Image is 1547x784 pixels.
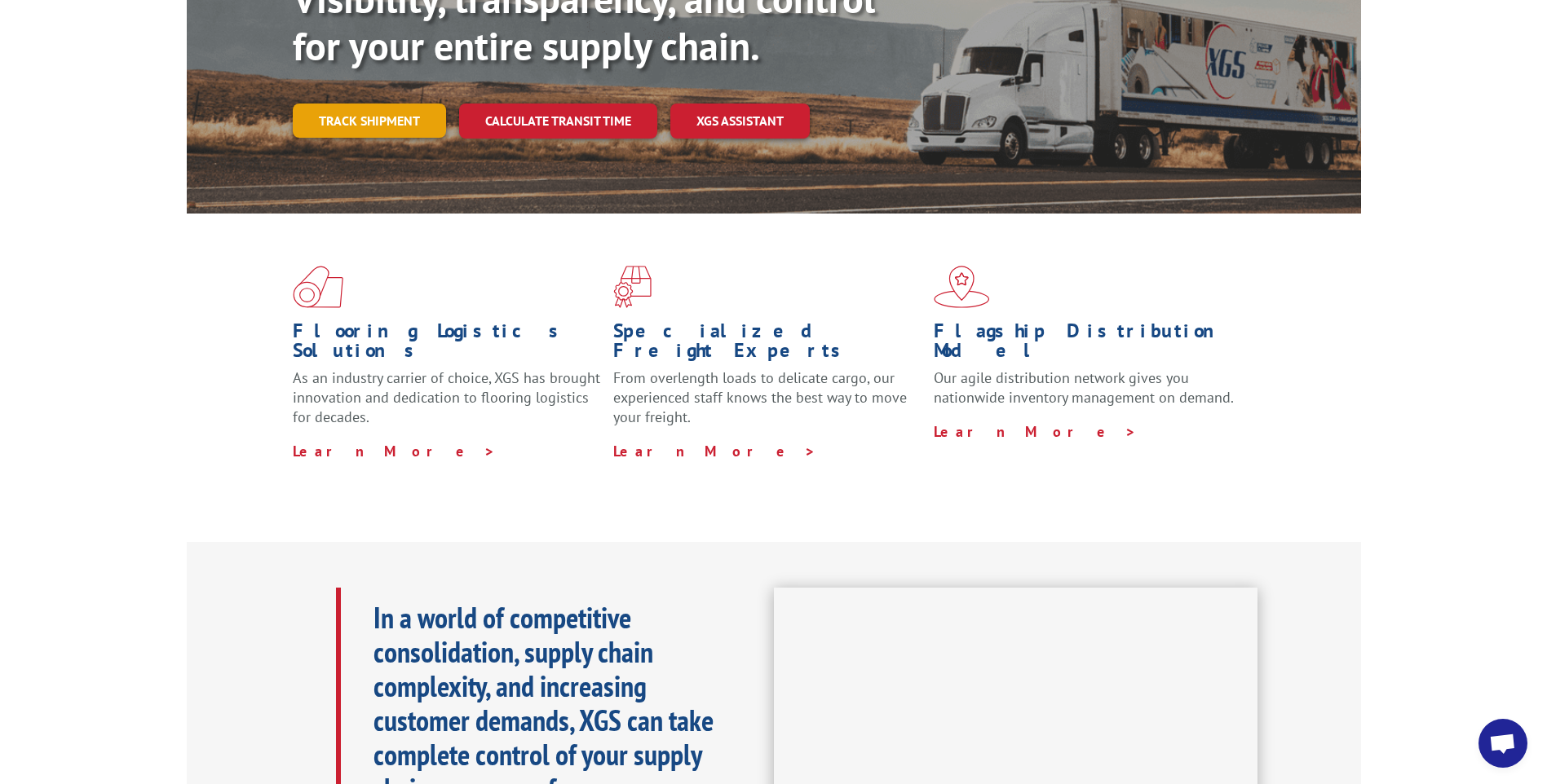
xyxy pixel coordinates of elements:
[613,442,816,460] a: Learn More >
[293,104,446,138] a: Track shipment
[293,368,600,426] span: As an industry carrier of choice, XGS has brought innovation and dedication to flooring logistics...
[934,266,990,308] img: xgs-icon-flagship-distribution-model-red
[934,321,1242,368] h1: Flagship Distribution Model
[613,266,652,308] img: xgs-icon-focused-on-flooring-red
[293,321,601,368] h1: Flooring Logistics Solutions
[1478,719,1527,768] div: Open chat
[613,368,922,441] p: From overlength loads to delicate cargo, our experienced staff knows the best way to move your fr...
[613,321,922,368] h1: Specialized Freight Experts
[459,104,657,139] a: Calculate transit time
[934,368,1234,407] span: Our agile distribution network gives you nationwide inventory management on demand.
[670,104,810,139] a: XGS ASSISTANT
[293,442,496,460] a: Learn More >
[934,422,1137,441] a: Learn More >
[293,266,343,308] img: xgs-icon-total-supply-chain-intelligence-red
